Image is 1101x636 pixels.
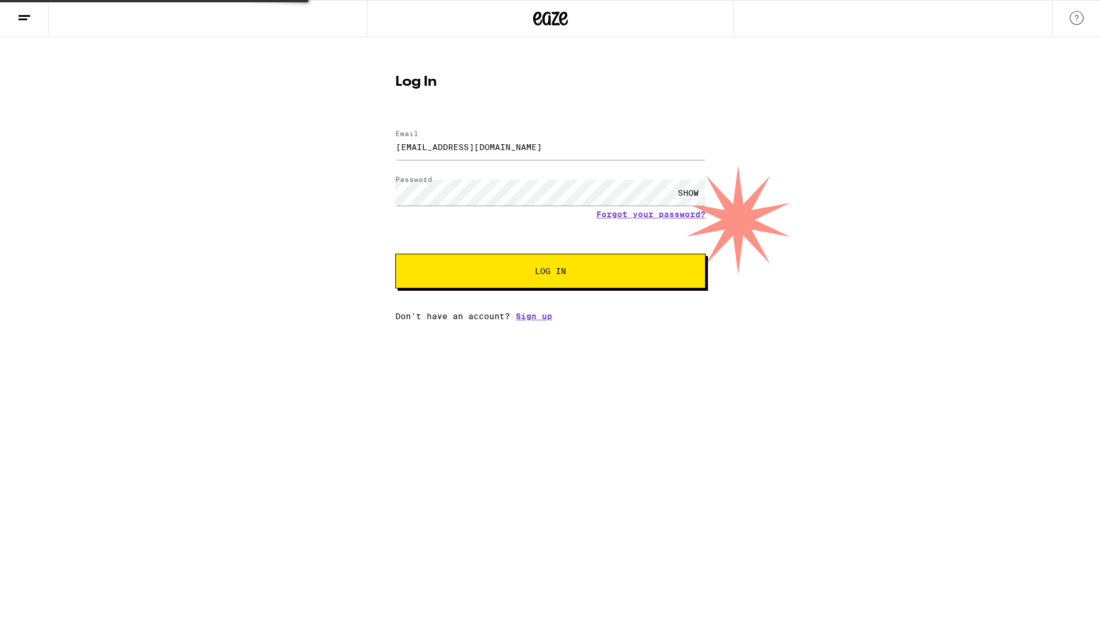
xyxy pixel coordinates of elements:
label: Password [395,176,432,183]
label: Email [395,130,419,137]
a: Sign up [516,312,552,321]
h1: Log In [395,75,706,89]
div: SHOW [671,180,706,206]
input: Email [395,134,706,160]
span: Hi. Need any help? [7,8,83,17]
a: Forgot your password? [596,210,706,219]
span: Log In [535,267,566,275]
div: Don't have an account? [395,312,706,321]
button: Log In [395,254,706,288]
